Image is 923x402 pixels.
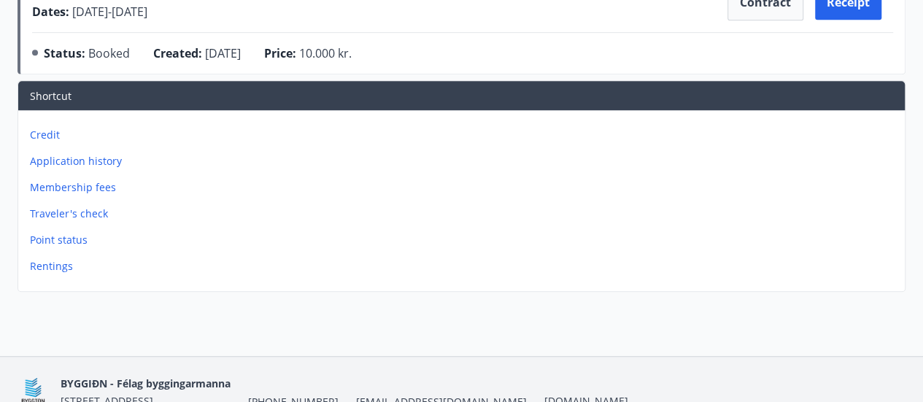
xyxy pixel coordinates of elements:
[264,45,296,61] span: Price :
[205,45,241,61] span: [DATE]
[30,154,899,169] p: Application history
[61,376,231,390] span: BYGGIÐN - Félag byggingarmanna
[32,4,69,20] span: Dates :
[30,128,899,142] p: Credit
[69,4,147,20] span: [DATE] - [DATE]
[88,45,130,61] span: Booked
[30,89,72,103] span: Shortcut
[30,259,899,274] p: Rentings
[299,45,352,61] span: 10.000 kr.
[44,45,85,61] span: Status :
[30,180,899,195] p: Membership fees
[30,233,899,247] p: Point status
[30,206,899,221] p: Traveler's check
[153,45,202,61] span: Created :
